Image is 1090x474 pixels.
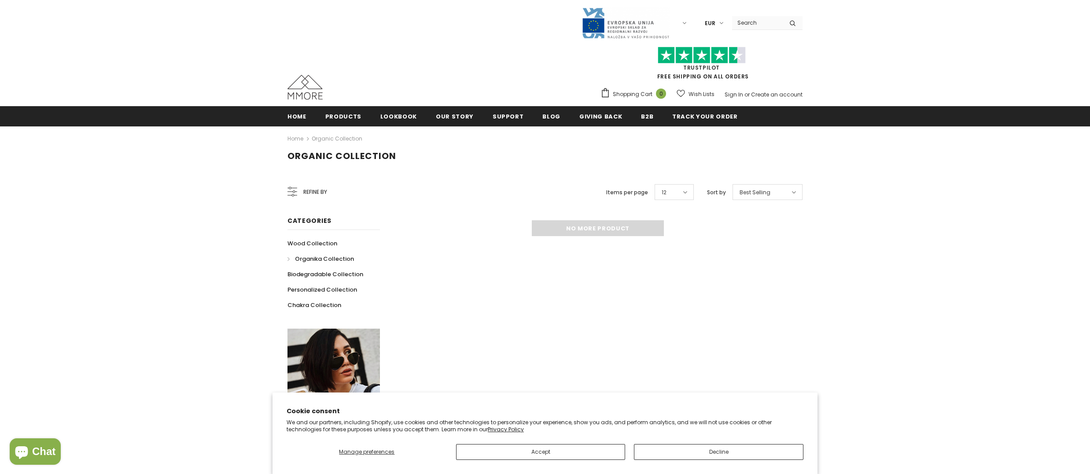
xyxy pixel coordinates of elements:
img: MMORE Cases [287,75,323,100]
span: or [744,91,750,98]
span: Manage preferences [339,448,394,455]
a: Home [287,106,306,126]
a: Wish Lists [677,86,714,102]
span: 12 [662,188,667,197]
a: Our Story [436,106,474,126]
span: Shopping Cart [613,90,652,99]
img: Trust Pilot Stars [658,47,746,64]
h2: Cookie consent [287,407,803,416]
button: Accept [456,444,626,460]
span: Lookbook [380,112,417,121]
a: Create an account [751,91,803,98]
a: Lookbook [380,106,417,126]
p: We and our partners, including Shopify, use cookies and other technologies to personalize your ex... [287,419,803,433]
span: B2B [641,112,653,121]
a: Chakra Collection [287,297,341,313]
a: Personalized Collection [287,282,357,297]
a: Trustpilot [683,64,720,71]
img: Javni Razpis [582,7,670,39]
span: Best Selling [740,188,770,197]
a: Privacy Policy [488,426,524,433]
a: support [493,106,524,126]
label: Sort by [707,188,726,197]
input: Search Site [732,16,783,29]
span: 0 [656,89,666,99]
span: Giving back [579,112,622,121]
button: Decline [634,444,803,460]
span: Track your order [672,112,737,121]
a: Javni Razpis [582,19,670,26]
a: Biodegradable Collection [287,267,363,282]
a: Sign In [725,91,743,98]
span: support [493,112,524,121]
span: Wood Collection [287,239,337,248]
span: EUR [705,19,715,28]
a: Blog [542,106,560,126]
button: Manage preferences [287,444,447,460]
a: B2B [641,106,653,126]
span: Blog [542,112,560,121]
span: Organic Collection [287,150,396,162]
span: Products [325,112,361,121]
a: Products [325,106,361,126]
span: Home [287,112,306,121]
span: Personalized Collection [287,285,357,294]
inbox-online-store-chat: Shopify online store chat [7,438,63,467]
span: Chakra Collection [287,301,341,309]
span: Organika Collection [295,255,354,263]
span: Refine by [303,187,327,197]
label: Items per page [606,188,648,197]
a: Wood Collection [287,236,337,251]
span: Categories [287,216,331,225]
a: Shopping Cart 0 [600,88,670,101]
a: Organika Collection [287,251,354,267]
a: Organic Collection [312,135,362,142]
span: Wish Lists [689,90,714,99]
span: FREE SHIPPING ON ALL ORDERS [600,51,803,80]
a: Giving back [579,106,622,126]
a: Track your order [672,106,737,126]
a: Home [287,133,303,144]
span: Our Story [436,112,474,121]
span: Biodegradable Collection [287,270,363,278]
